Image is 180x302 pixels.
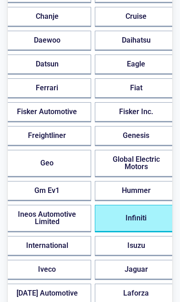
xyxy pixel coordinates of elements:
button: Fiat [95,78,177,99]
button: Eagle [95,55,177,75]
button: Jaguar [95,260,177,280]
button: Freightliner [3,126,91,146]
button: Infiniti [95,205,177,232]
button: Fisker Inc. [95,102,177,122]
button: Isuzu [95,236,177,256]
button: Daihatsu [95,31,177,51]
button: Cruise [95,7,177,27]
button: Fisker Automotive [3,102,91,122]
button: Gm Ev1 [3,181,91,201]
button: Ferrari [3,78,91,99]
button: Ineos Automotive Limited [3,205,91,232]
button: Hummer [95,181,177,201]
button: Genesis [95,126,177,146]
button: Daewoo [3,31,91,51]
button: Datsun [3,55,91,75]
button: Chanje [3,7,91,27]
button: Geo [3,150,91,177]
button: Iveco [3,260,91,280]
button: Global Electric Motors [95,150,177,177]
button: International [3,236,91,256]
